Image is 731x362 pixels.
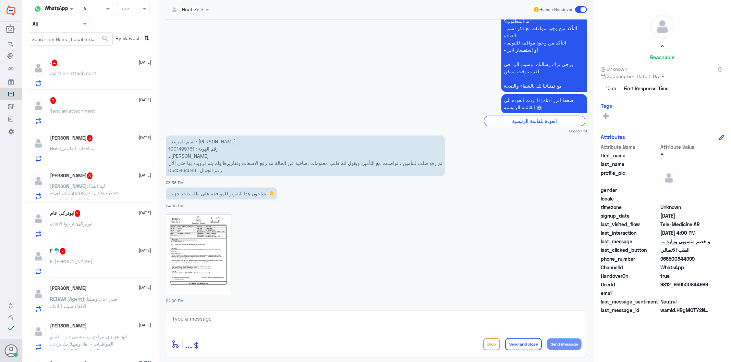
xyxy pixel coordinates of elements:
[601,264,659,271] span: ChannelId
[501,94,587,113] p: 21/8/2025, 3:36 PM
[101,35,109,43] span: search
[660,298,710,305] span: 0
[660,143,710,151] span: Attribute Value
[601,255,659,262] span: phone_number
[50,323,87,329] h5: ابو زيد
[30,60,47,77] img: defaultAdmin.png
[601,186,659,194] span: gender
[166,188,277,199] p: 21/8/2025, 4:00 PM
[601,73,724,80] span: Subscription Date : [DATE]
[601,65,628,73] span: Unknown
[7,324,15,332] i: check
[139,322,151,328] span: [DATE]
[601,82,621,95] span: 10 m
[660,307,710,314] span: wamid.HBgMOTY2NTAwODQ0OTk5FQIAEhgUM0EzMTdFREVCNzc1MEUwMEY5NjYA
[484,116,585,126] div: العودة للقائمة الرئيسية
[601,134,625,140] h6: Attributes
[601,246,659,254] span: last_clicked_button
[601,238,659,245] span: last_message
[50,210,81,217] h5: ابوتركى عام
[53,258,93,264] span: : [PERSON_NAME]
[30,285,47,302] img: defaultAdmin.png
[139,247,151,254] span: [DATE]
[144,33,150,44] i: ⇅
[660,169,678,186] img: defaultAdmin.png
[166,180,184,185] span: 03:38 PM
[50,145,58,151] span: Bot
[7,5,15,16] img: Widebot Logo
[30,248,47,265] img: defaultAdmin.png
[58,145,95,151] span: : موافقات الطبية
[50,296,85,302] span: REHAM (Agent)
[601,152,659,159] span: first_name
[30,135,47,152] img: defaultAdmin.png
[30,172,47,190] img: defaultAdmin.png
[113,33,142,46] span: By Newest
[50,285,87,291] h5: Nadir Alqahtani
[50,183,87,189] span: [PERSON_NAME]
[101,33,109,44] button: search
[87,172,93,179] span: 3
[50,97,56,104] span: 2
[166,298,184,303] span: 04:00 PM
[601,307,659,314] span: last_message_id
[601,221,659,228] span: last_visited_flow
[75,210,81,217] span: 7
[139,97,151,103] span: [DATE]
[569,128,587,134] span: 03:36 PM
[601,281,659,288] span: UserId
[30,97,47,114] img: defaultAdmin.png
[119,5,131,14] div: Tags
[660,152,710,159] span: ^
[624,85,669,92] span: First Response Time
[651,15,674,38] img: defaultAdmin.png
[505,338,542,350] button: Send and close
[139,134,151,141] span: [DATE]
[660,212,710,219] span: 2025-08-20T07:38:35.436Z
[660,264,710,271] span: 2
[87,135,93,142] span: 3
[50,258,53,264] span: F
[601,169,659,185] span: profile_pic
[601,160,659,168] span: last_name
[601,195,659,202] span: locale
[50,248,66,255] h5: F 🐬
[50,221,77,227] span: : ارجوا الافادة
[166,204,184,208] span: 04:00 PM
[60,248,66,255] span: 7
[660,255,710,262] span: 966500844999
[185,336,192,352] button: ...
[483,338,500,350] button: Drop
[660,246,710,254] span: الطب الاتصالي
[540,7,573,13] span: Human Handover
[52,70,97,76] span: sent an attachment
[601,289,659,297] span: email
[660,195,710,202] span: null
[166,212,232,295] img: 1451874782628242.jpg
[139,172,151,178] span: [DATE]
[52,60,58,66] span: 4
[139,210,151,216] span: [DATE]
[660,238,710,245] span: و خصم منسوبي وزارة الدفاع
[601,204,659,211] span: timezone
[660,44,665,52] h5: ^
[50,97,56,104] h5: ً
[660,289,710,297] span: null
[601,143,659,151] span: Attribute Name
[77,221,93,227] span: ابوتركى
[601,103,612,109] h6: Tags
[185,338,192,350] span: ...
[601,212,659,219] span: signup_date
[33,4,43,14] img: whatsapp.png
[50,60,58,66] h5: .
[650,54,675,60] h6: Reachable
[50,108,95,114] span: sent an attachment
[660,229,710,236] span: 2025-08-21T13:00:54.762Z
[30,323,47,340] img: defaultAdmin.png
[547,338,582,350] button: Send Message
[601,298,659,305] span: last_message_sentiment
[660,186,710,194] span: null
[122,334,127,339] span: ابو
[30,210,47,227] img: defaultAdmin.png
[601,229,659,236] span: last_interaction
